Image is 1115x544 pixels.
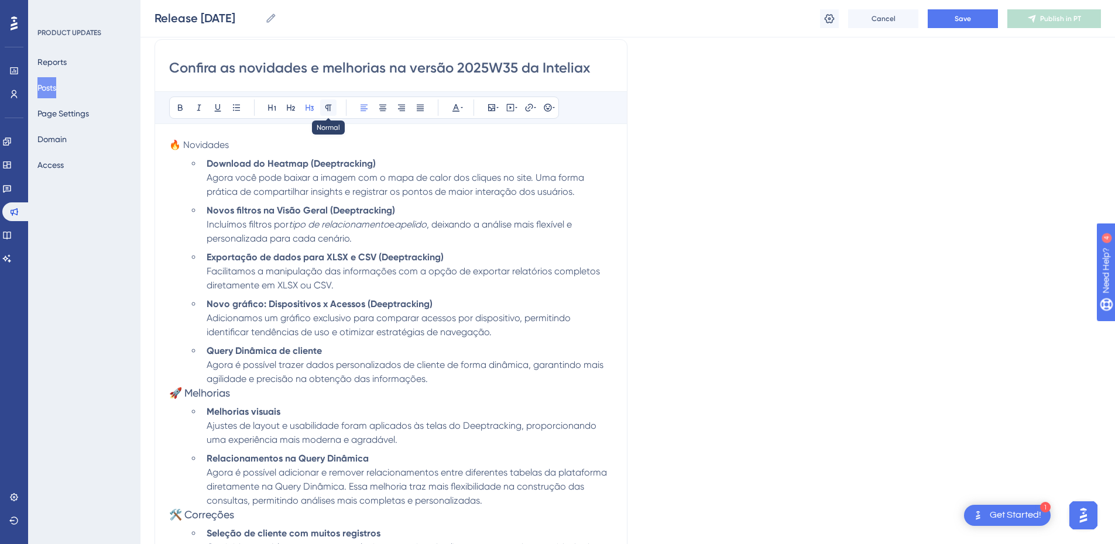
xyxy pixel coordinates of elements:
span: e [389,219,394,230]
iframe: UserGuiding AI Assistant Launcher [1066,498,1101,533]
strong: Exportação de dados para XLSX e CSV (Deeptracking) [207,252,444,263]
strong: Relacionamentos na Query Dinâmica [207,453,369,464]
strong: Novos filtros na Visão Geral (Deeptracking) [207,205,395,216]
button: Reports [37,51,67,73]
strong: Query Dinâmica de cliente [207,345,322,356]
span: Publish in PT [1040,14,1081,23]
strong: Download do Heatmap (Deeptracking) [207,158,376,169]
span: Ajustes de layout e usabilidade foram aplicados às telas do Deeptracking, proporcionando uma expe... [207,420,599,445]
button: Posts [37,77,56,98]
span: 🛠️ Correções [169,508,234,521]
span: Save [955,14,971,23]
div: 1 [1040,502,1051,512]
em: tipo de relacionamento [289,219,389,230]
span: Adicionamos um gráfico exclusivo para comparar acessos por dispositivo, permitindo identificar te... [207,312,573,338]
span: Incluímos filtros por [207,219,289,230]
div: PRODUCT UPDATES [37,28,101,37]
em: apelido [394,219,427,230]
div: Get Started! [990,509,1041,522]
span: 🚀 Melhorias [169,387,230,399]
span: 🔥 Novidades [169,139,229,150]
strong: Seleção de cliente com muitos registros [207,528,380,539]
span: Facilitamos a manipulação das informações com a opção de exportar relatórios completos diretament... [207,266,602,291]
button: Publish in PT [1007,9,1101,28]
input: Post Name [155,10,260,26]
span: Agora é possível trazer dados personalizados de cliente de forma dinâmica, garantindo mais agilid... [207,359,606,384]
img: launcher-image-alternative-text [971,508,985,522]
div: Open Get Started! checklist, remaining modules: 1 [964,505,1051,526]
div: 4 [81,6,85,15]
span: Agora é possível adicionar e remover relacionamentos entre diferentes tabelas da plataforma diret... [207,467,609,506]
button: Domain [37,129,67,150]
span: Agora você pode baixar a imagem com o mapa de calor dos cliques no site. Uma forma prática de com... [207,172,586,197]
input: Post Title [169,58,613,77]
button: Page Settings [37,103,89,124]
button: Cancel [848,9,918,28]
button: Save [928,9,998,28]
strong: Novo gráfico: Dispositivos x Acessos (Deeptracking) [207,298,433,309]
span: Cancel [872,14,896,23]
strong: Melhorias visuais [207,406,280,417]
span: Need Help? [28,3,73,17]
button: Access [37,154,64,175]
